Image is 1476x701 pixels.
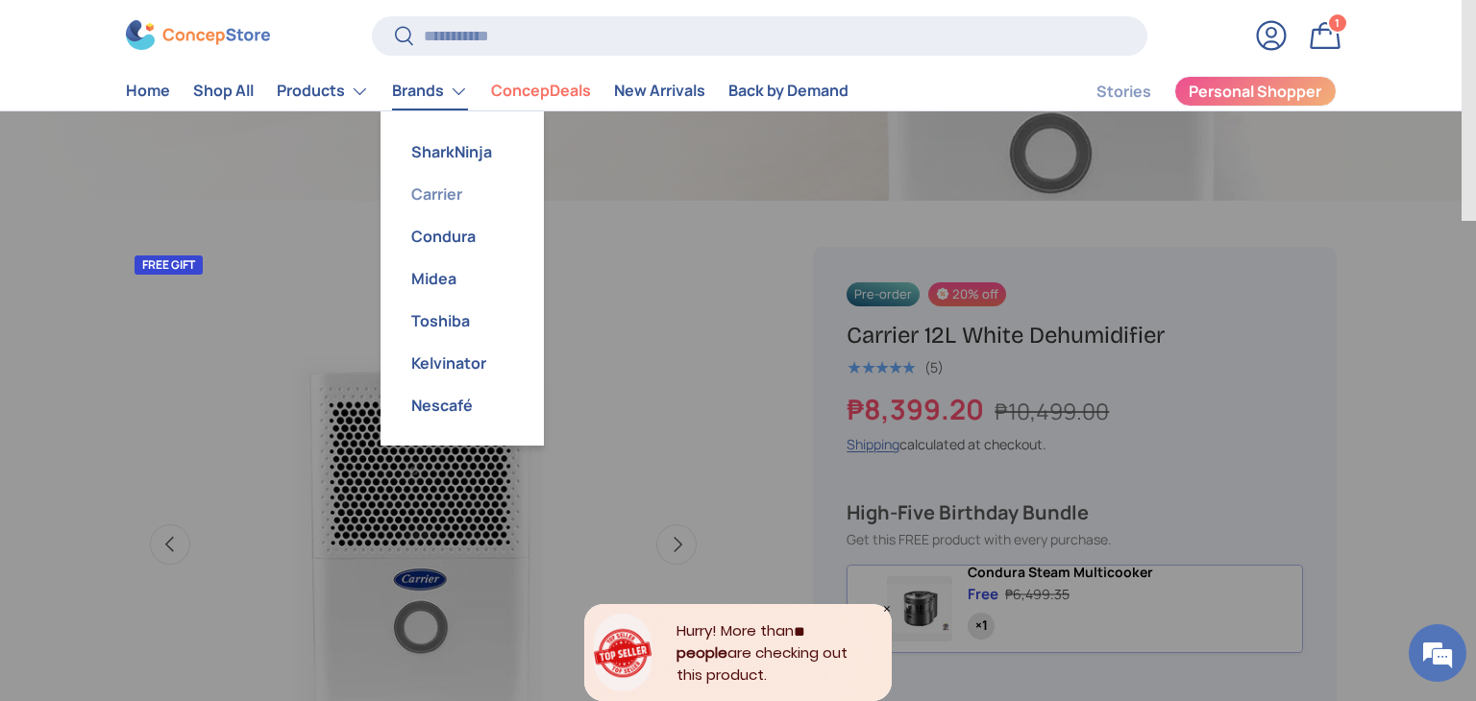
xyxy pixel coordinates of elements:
a: New Arrivals [614,73,705,110]
nav: Secondary [1050,72,1337,110]
a: Home [126,73,170,110]
div: Close [882,604,892,614]
summary: Products [265,72,381,110]
div: FREE GIFT [135,255,203,275]
textarea: Type your message and hit 'Enter' [10,484,366,551]
a: ConcepDeals [491,73,591,110]
a: Stories [1096,73,1151,110]
summary: Brands [381,72,480,110]
a: Back by Demand [728,73,849,110]
img: ConcepStore [126,21,270,51]
div: Minimize live chat window [315,10,361,56]
span: 1 [1335,16,1340,31]
nav: Primary [126,72,849,110]
a: Shop All [193,73,254,110]
span: Personal Shopper [1189,85,1321,100]
div: Chat with us now [100,108,323,133]
a: Personal Shopper [1174,76,1337,107]
span: We're online! [111,222,265,416]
